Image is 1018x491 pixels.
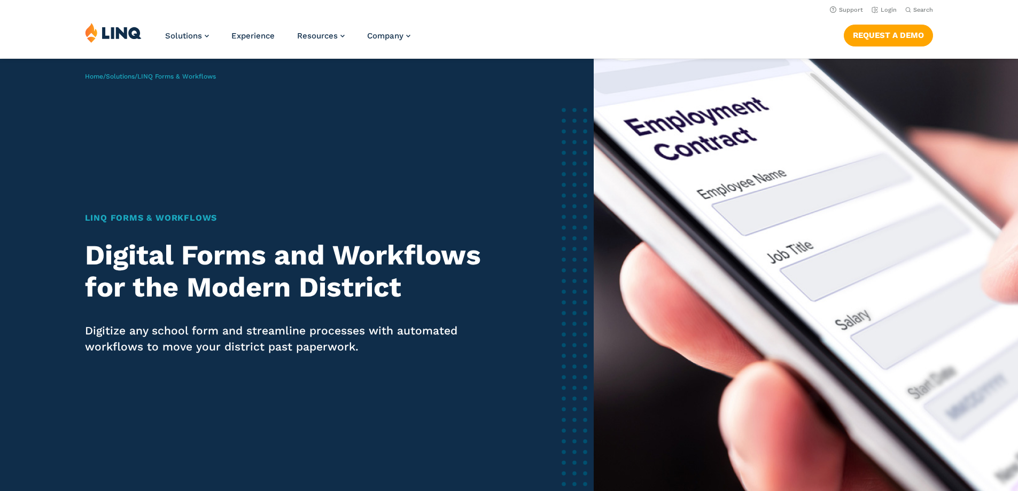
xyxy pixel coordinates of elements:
[85,73,216,80] span: / /
[165,22,410,58] nav: Primary Navigation
[85,212,486,224] h1: LINQ Forms & Workflows
[367,31,403,41] span: Company
[137,73,216,80] span: LINQ Forms & Workflows
[367,31,410,41] a: Company
[85,22,142,43] img: LINQ | K‑12 Software
[872,6,897,13] a: Login
[830,6,863,13] a: Support
[165,31,209,41] a: Solutions
[844,25,933,46] a: Request a Demo
[297,31,345,41] a: Resources
[85,73,103,80] a: Home
[913,6,933,13] span: Search
[85,323,486,355] p: Digitize any school form and streamline processes with automated workflows to move your district ...
[844,22,933,46] nav: Button Navigation
[106,73,135,80] a: Solutions
[165,31,202,41] span: Solutions
[231,31,275,41] a: Experience
[905,6,933,14] button: Open Search Bar
[297,31,338,41] span: Resources
[85,239,486,303] h2: Digital Forms and Workflows for the Modern District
